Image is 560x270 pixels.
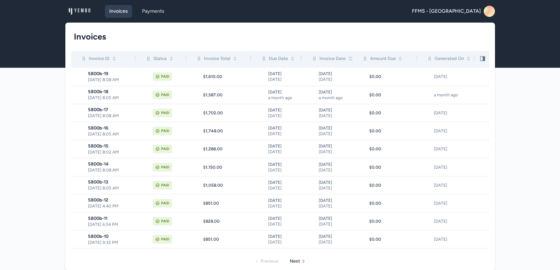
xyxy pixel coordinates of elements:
[260,258,278,265] div: Previous
[74,31,481,42] h1: Invoices
[369,74,381,79] span: $0.00
[268,198,300,203] span: [DATE]
[369,182,381,188] span: $0.00
[88,216,136,221] span: 5800b-11
[88,113,136,119] span: [DATE] 8:08 AM
[161,146,169,152] div: Paid
[268,149,300,155] span: [DATE]
[88,203,136,209] span: [DATE] 4:40 PM
[268,107,300,113] span: [DATE]
[417,140,474,158] td: [DATE]
[268,125,300,131] span: [DATE]
[268,143,300,149] span: [DATE]
[105,5,132,18] a: Invoices
[203,92,251,98] div: $1,587.00
[319,107,350,113] span: [DATE]
[88,197,136,203] span: 5800b-12
[369,164,381,170] span: $0.00
[369,92,381,98] span: $0.00
[268,239,300,245] span: [DATE]
[88,179,136,185] span: 5800b-13
[268,113,300,119] span: [DATE]
[319,167,350,173] span: [DATE]
[417,122,474,140] td: [DATE]
[268,89,300,95] span: [DATE]
[88,185,136,191] span: [DATE] 8:05 AM
[417,176,474,194] td: [DATE]
[369,110,381,116] span: $0.00
[319,198,350,203] span: [DATE]
[88,167,136,173] span: [DATE] 8:08 AM
[369,200,381,206] span: $0.00
[417,68,474,86] td: [DATE]
[88,107,136,113] span: 5800b-17
[417,158,474,176] td: [DATE]
[319,131,350,137] span: [DATE]
[203,128,251,134] div: $1,748.00
[268,234,300,239] span: [DATE]
[138,5,169,18] a: Payments
[268,216,300,221] span: [DATE]
[268,221,300,227] span: [DATE]
[268,71,300,77] span: [DATE]
[268,180,300,185] span: [DATE]
[88,161,136,167] span: 5800b-14
[88,143,136,149] span: 5800b-15
[81,55,117,62] div: Invoice ID
[319,113,350,119] span: [DATE]
[203,182,251,188] div: $1,058.00
[88,125,136,131] span: 5800b-16
[203,110,251,116] div: $1,702.00
[312,55,353,62] div: Invoice Date
[68,6,91,17] img: logo_1739579967.png
[369,128,381,134] span: $0.00
[417,212,474,230] td: [DATE]
[161,164,169,170] div: Paid
[319,180,350,185] span: [DATE]
[319,95,350,101] span: a month ago
[369,146,381,152] span: $0.00
[319,203,350,209] span: [DATE]
[268,131,300,137] span: [DATE]
[369,218,381,224] span: $0.00
[319,234,350,239] span: [DATE]
[268,203,300,209] span: [DATE]
[88,234,136,239] span: 5800b-10
[161,236,169,242] div: Paid
[319,185,350,191] span: [DATE]
[319,143,350,149] span: [DATE]
[412,6,495,17] a: FFMS - [GEOGRAPHIC_DATA]
[161,92,169,98] div: Paid
[417,230,474,248] td: [DATE]
[319,89,350,95] span: [DATE]
[88,222,136,227] span: [DATE] 6:54 PM
[146,55,174,62] div: Status
[161,182,169,188] div: Paid
[319,162,350,167] span: [DATE]
[362,55,403,62] div: Amount Due
[319,221,350,227] span: [DATE]
[161,110,169,116] div: Paid
[161,128,169,134] div: Paid
[268,167,300,173] span: [DATE]
[369,236,381,242] span: $0.00
[161,200,169,206] div: Paid
[319,71,350,77] span: [DATE]
[88,131,136,137] span: [DATE] 8:05 AM
[161,74,169,79] div: Paid
[268,162,300,167] span: [DATE]
[196,55,237,62] div: Invoice Total
[88,89,136,95] span: 5800b-18
[412,8,481,15] span: FFMS - [GEOGRAPHIC_DATA]
[427,55,471,62] div: Generated On
[268,95,300,101] span: a month ago
[203,74,251,79] div: $1,610.00
[268,77,300,82] span: [DATE]
[71,51,489,252] div: scrollable content
[417,104,474,122] td: [DATE]
[319,149,350,155] span: [DATE]
[88,71,136,77] span: 5800b-19
[319,77,350,82] span: [DATE]
[88,77,136,83] span: [DATE] 8:08 AM
[203,200,251,206] div: $851.00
